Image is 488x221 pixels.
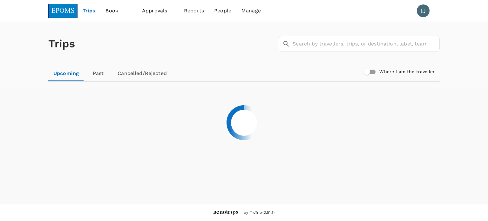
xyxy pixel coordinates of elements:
[244,210,274,216] span: by TruTrip ( 3.51.1 )
[293,36,440,52] input: Search by travellers, trips, or destination, label, team
[142,7,174,15] span: Approvals
[213,211,238,215] img: Genotrips - EPOMS
[48,66,84,81] a: Upcoming
[48,22,75,66] h1: Trips
[83,7,96,15] span: Trips
[241,7,261,15] span: Manage
[214,7,231,15] span: People
[184,7,204,15] span: Reports
[48,4,78,18] img: EPOMS SDN BHD
[84,66,112,81] a: Past
[417,4,430,17] div: IJ
[379,68,435,75] h6: Where I am the traveller
[112,66,172,81] a: Cancelled/Rejected
[105,7,118,15] span: Book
